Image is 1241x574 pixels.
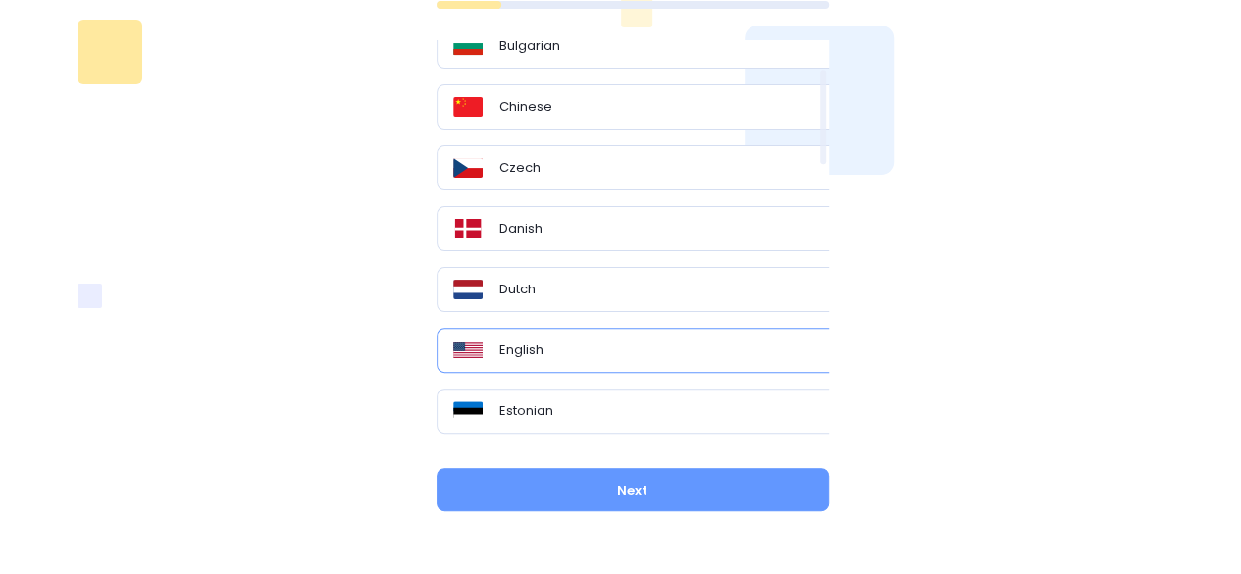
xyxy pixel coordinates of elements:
img: Flag_of_Denmark.svg [453,219,483,238]
button: Next [437,468,829,511]
p: English [499,340,543,360]
img: Flag_of_the_Netherlands.svg [453,280,483,299]
img: Flag_of_Bulgaria.svg [453,36,483,56]
p: Danish [499,219,543,238]
img: Flag_of_the_People%27s_Republic_of_China.svg [453,97,483,117]
p: Dutch [499,280,536,299]
p: Estonian [499,401,553,421]
img: Flag_of_the_United_States.svg [453,340,483,360]
p: Bulgarian [499,36,560,56]
p: Czech [499,158,541,178]
img: Flag_of_the_Czech_Republic.svg [453,158,483,178]
p: Chinese [499,97,552,117]
img: Flag_of_Estonia.svg [453,401,483,421]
